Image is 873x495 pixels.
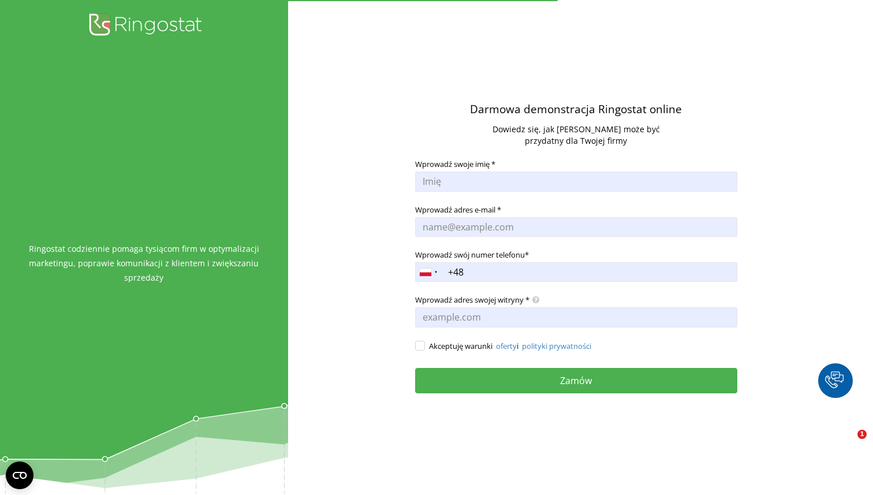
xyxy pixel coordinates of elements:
[429,341,493,351] span: Akceptuję warunki
[86,12,202,40] img: Ringostat logo
[493,124,660,146] span: Dowiedz się, jak [PERSON_NAME] może być przydatny dla Twojej firmy
[415,172,738,192] input: Imię
[415,307,738,327] input: example.com
[415,217,738,237] input: name@example.com
[834,430,861,457] iframe: Intercom live chat
[857,430,867,439] span: 1
[517,341,518,351] span: i
[415,159,490,169] span: Wprowadź swoje imię
[415,295,524,305] span: Wprowadź adres swojej witryny
[12,241,277,285] span: Ringostat codziennie pomaga tysiącom firm w optymalizacji marketingu, poprawie komunikacji z klie...
[415,368,738,393] button: Zamów
[415,250,525,260] span: Wprowadź swój numer telefonu
[470,102,682,117] span: Darmowa demonstracja Ringostat online
[416,263,442,281] div: Poland (Polska): +48
[496,341,517,351] a: oferty
[522,341,591,351] a: polityki prywatności
[6,461,33,489] button: Open CMP widget
[560,374,592,387] span: Zamów
[415,204,495,215] span: Wprowadź adres e-mail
